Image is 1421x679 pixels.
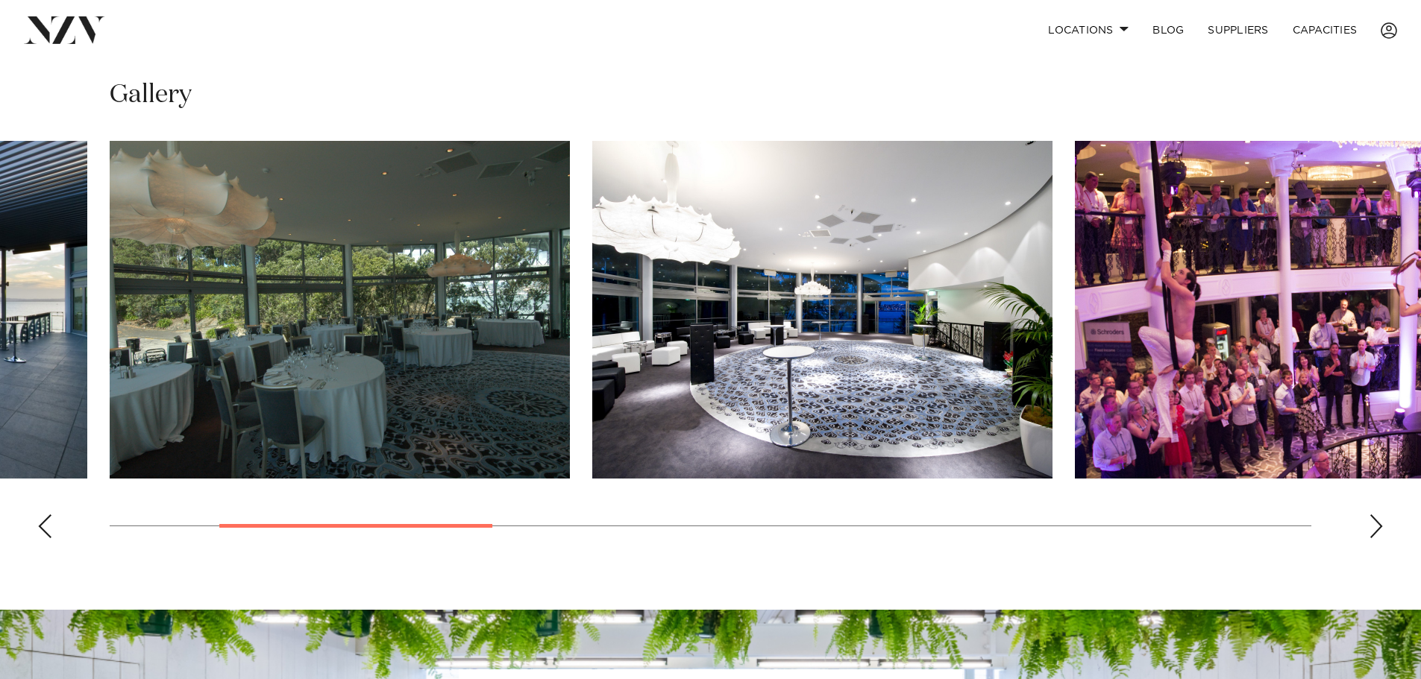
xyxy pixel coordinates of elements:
img: nzv-logo.png [24,16,105,43]
a: SUPPLIERS [1196,14,1280,46]
swiper-slide: 3 / 11 [592,141,1053,479]
swiper-slide: 2 / 11 [110,141,570,479]
a: Capacities [1281,14,1370,46]
h2: Gallery [110,78,192,112]
a: BLOG [1141,14,1196,46]
a: Locations [1036,14,1141,46]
